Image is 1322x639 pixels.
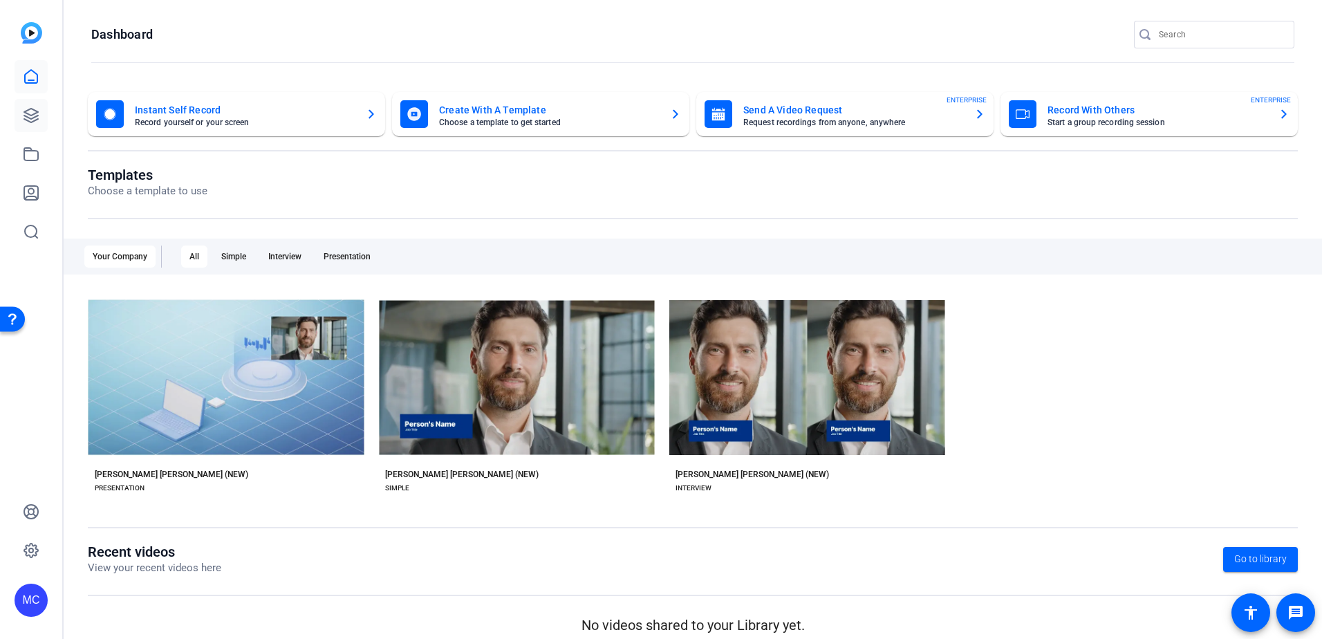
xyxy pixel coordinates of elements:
mat-card-subtitle: Record yourself or your screen [135,118,355,127]
button: Create With A TemplateChoose a template to get started [392,92,689,136]
mat-card-subtitle: Start a group recording session [1048,118,1267,127]
span: ENTERPRISE [1251,95,1291,105]
div: Projects [53,107,97,124]
p: No videos shared to your Library yet. [88,615,1298,636]
div: [PERSON_NAME] [PERSON_NAME] (NEW) [95,469,248,480]
div: PRESENTATION [95,483,145,494]
span: Go to library [1234,552,1287,566]
a: Go to library [1223,547,1298,572]
div: MC [15,584,48,617]
div: Simple [213,246,254,268]
mat-card-title: Instant Self Record [135,102,355,118]
button: Send A Video RequestRequest recordings from anyone, anywhereENTERPRISE [696,92,994,136]
mat-card-title: Create With A Template [439,102,659,118]
div: Presentation [315,246,379,268]
button: Record With OthersStart a group recording sessionENTERPRISE [1000,92,1298,136]
div: Interview [260,246,310,268]
mat-card-subtitle: Request recordings from anyone, anywhere [743,118,963,127]
div: SIMPLE [385,483,409,494]
div: [PERSON_NAME] [PERSON_NAME] (NEW) [385,469,539,480]
span: ENTERPRISE [947,95,987,105]
mat-card-title: Record With Others [1048,102,1267,118]
mat-icon: accessibility [1242,604,1259,621]
input: Search [1159,26,1283,43]
div: [PERSON_NAME] [PERSON_NAME] (NEW) [676,469,829,480]
button: Instant Self RecordRecord yourself or your screen [88,92,385,136]
div: All [181,246,207,268]
h1: Templates [88,167,207,183]
mat-card-subtitle: Choose a template to get started [439,118,659,127]
div: Your Company [84,246,156,268]
p: Choose a template to use [88,183,207,199]
div: INTERVIEW [676,483,711,494]
p: View your recent videos here [88,560,221,576]
h1: Recent videos [88,544,221,560]
h1: Dashboard [91,26,153,43]
mat-card-title: Send A Video Request [743,102,963,118]
mat-icon: message [1287,604,1304,621]
img: blue-gradient.svg [21,22,42,44]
